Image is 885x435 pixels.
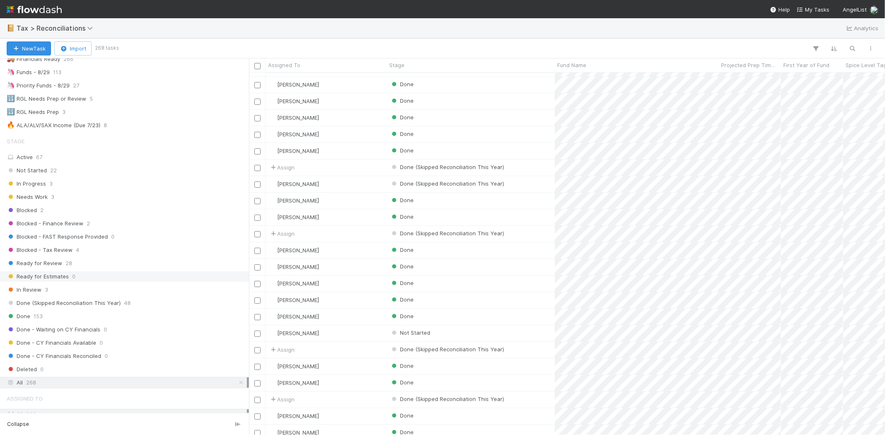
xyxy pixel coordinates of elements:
span: 🔥 [7,121,15,128]
input: Toggle Row Selected [254,99,261,105]
span: [PERSON_NAME] [277,81,319,88]
span: Assign [269,230,295,238]
span: Deleted [7,364,37,375]
span: [PERSON_NAME] [277,379,319,386]
span: Done [390,412,414,419]
span: Ready for Review [7,258,62,268]
div: Funds - 8/29 [7,67,50,77]
input: Toggle Row Selected [254,115,261,121]
div: Done [390,279,414,287]
span: Done - CY Financials Available [7,338,96,348]
img: avatar_85833754-9fc2-4f19-a44b-7938606ee299.png [269,147,276,154]
input: Toggle Row Selected [254,364,261,370]
div: Done [390,295,414,304]
span: 3 [45,285,48,295]
span: Not Started [390,329,430,336]
div: Done (Skipped Reconciliation This Year) [390,395,504,403]
img: avatar_37569647-1c78-4889-accf-88c08d42a236.png [269,263,276,270]
div: [PERSON_NAME] [269,147,319,155]
div: All [7,377,247,388]
span: Ready for Estimates [7,271,69,282]
span: Done [390,197,414,203]
input: Toggle Row Selected [254,248,261,254]
span: Done - CY Financials Reconciled [7,351,101,361]
span: In Review [7,285,41,295]
span: Done [390,114,414,121]
span: Done [390,97,414,104]
div: Done [390,262,414,271]
input: Toggle Row Selected [254,231,261,237]
div: Done (Skipped Reconciliation This Year) [390,229,504,237]
span: [PERSON_NAME] [277,280,319,287]
span: My Tasks [797,6,829,13]
input: Toggle Row Selected [254,165,261,171]
div: All [7,409,247,420]
img: avatar_66854b90-094e-431f-b713-6ac88429a2b8.png [870,6,878,14]
span: Assign [269,346,295,354]
img: avatar_85833754-9fc2-4f19-a44b-7938606ee299.png [269,297,276,303]
span: Done (Skipped Reconciliation This Year) [7,298,121,308]
span: [PERSON_NAME] [277,114,319,121]
span: Done (Skipped Reconciliation This Year) [390,396,504,402]
span: 113 [53,67,61,77]
span: Assigned To [268,61,300,69]
span: [PERSON_NAME] [277,181,319,187]
a: My Tasks [797,5,829,14]
span: [PERSON_NAME] [277,131,319,138]
span: [PERSON_NAME] [277,197,319,204]
img: avatar_711f55b7-5a46-40da-996f-bc93b6b86381.png [269,131,276,138]
div: [PERSON_NAME] [269,97,319,105]
span: Assign [269,163,295,172]
span: 268 [26,377,36,388]
img: logo-inverted-e16ddd16eac7371096b0.svg [7,2,62,17]
span: [PERSON_NAME] [277,313,319,320]
span: 5 [90,94,93,104]
img: avatar_85833754-9fc2-4f19-a44b-7938606ee299.png [269,197,276,204]
span: [PERSON_NAME] [277,147,319,154]
span: In Progress [7,179,46,189]
div: Not Started [390,329,430,337]
span: 0 [111,232,115,242]
span: 2 [87,218,90,229]
span: [PERSON_NAME] [277,297,319,303]
img: avatar_85833754-9fc2-4f19-a44b-7938606ee299.png [269,98,276,104]
span: Done [390,147,414,154]
span: [PERSON_NAME] [277,263,319,270]
input: Toggle Row Selected [254,148,261,155]
span: 48 [124,298,131,308]
span: Stage [389,61,405,69]
span: Assigned To [7,390,43,407]
input: Toggle Row Selected [254,264,261,271]
span: Not Started [7,165,47,176]
input: Toggle Row Selected [254,198,261,204]
span: 🔢 [7,95,15,102]
div: Done [390,130,414,138]
img: avatar_85833754-9fc2-4f19-a44b-7938606ee299.png [269,114,276,121]
img: avatar_85833754-9fc2-4f19-a44b-7938606ee299.png [269,313,276,320]
input: Toggle Row Selected [254,347,261,353]
span: Done [390,213,414,220]
span: [PERSON_NAME] [277,363,319,370]
div: Financials Ready [7,54,60,64]
div: [PERSON_NAME] [269,379,319,387]
span: 3 [62,107,66,117]
span: Done [7,311,30,321]
img: avatar_66854b90-094e-431f-b713-6ac88429a2b8.png [269,181,276,187]
span: 🦄 [7,68,15,75]
span: 153 [34,311,43,321]
span: 0 [105,351,108,361]
span: 2 [40,205,44,215]
span: 🚚 [7,55,15,62]
span: Projected Prep Time (Minutes) [721,61,779,69]
span: Needs Work [7,192,48,202]
span: 8 [104,120,107,130]
div: Done [390,312,414,320]
span: 268 [26,411,36,418]
img: avatar_85833754-9fc2-4f19-a44b-7938606ee299.png [269,247,276,254]
img: avatar_85833754-9fc2-4f19-a44b-7938606ee299.png [269,363,276,370]
img: avatar_85833754-9fc2-4f19-a44b-7938606ee299.png [269,379,276,386]
div: [PERSON_NAME] [269,296,319,304]
span: Done (Skipped Reconciliation This Year) [390,180,504,187]
span: 0 [40,364,44,375]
